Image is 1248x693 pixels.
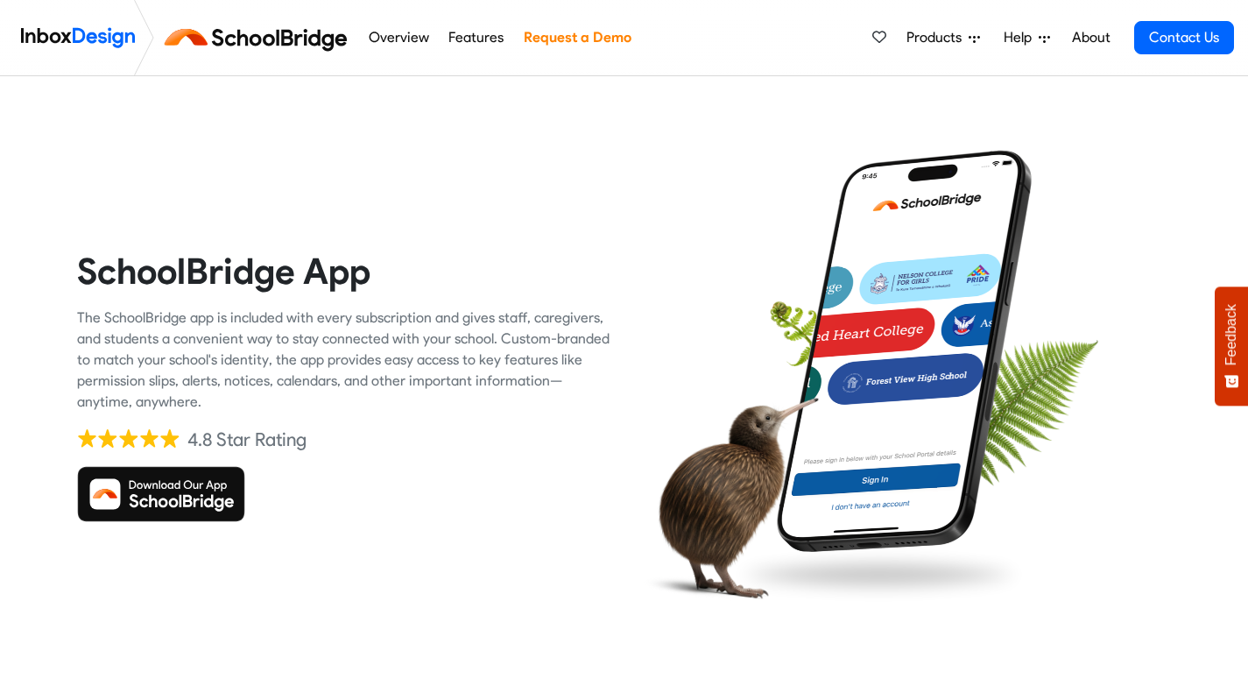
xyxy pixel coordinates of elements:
[728,542,1031,607] img: shadow.png
[638,381,819,613] img: kiwi_bird.png
[1215,286,1248,406] button: Feedback - Show survey
[77,308,611,413] div: The SchoolBridge app is included with every subscription and gives staff, caregivers, and student...
[363,20,434,55] a: Overview
[1223,304,1239,365] span: Feedback
[899,20,987,55] a: Products
[997,20,1057,55] a: Help
[1067,20,1115,55] a: About
[187,427,307,453] div: 4.8 Star Rating
[1004,27,1039,48] span: Help
[1134,21,1234,54] a: Contact Us
[764,149,1045,554] img: phone.png
[444,20,509,55] a: Features
[77,249,611,293] heading: SchoolBridge App
[77,466,245,522] img: Download SchoolBridge App
[906,27,969,48] span: Products
[518,20,636,55] a: Request a Demo
[161,17,358,59] img: schoolbridge logo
